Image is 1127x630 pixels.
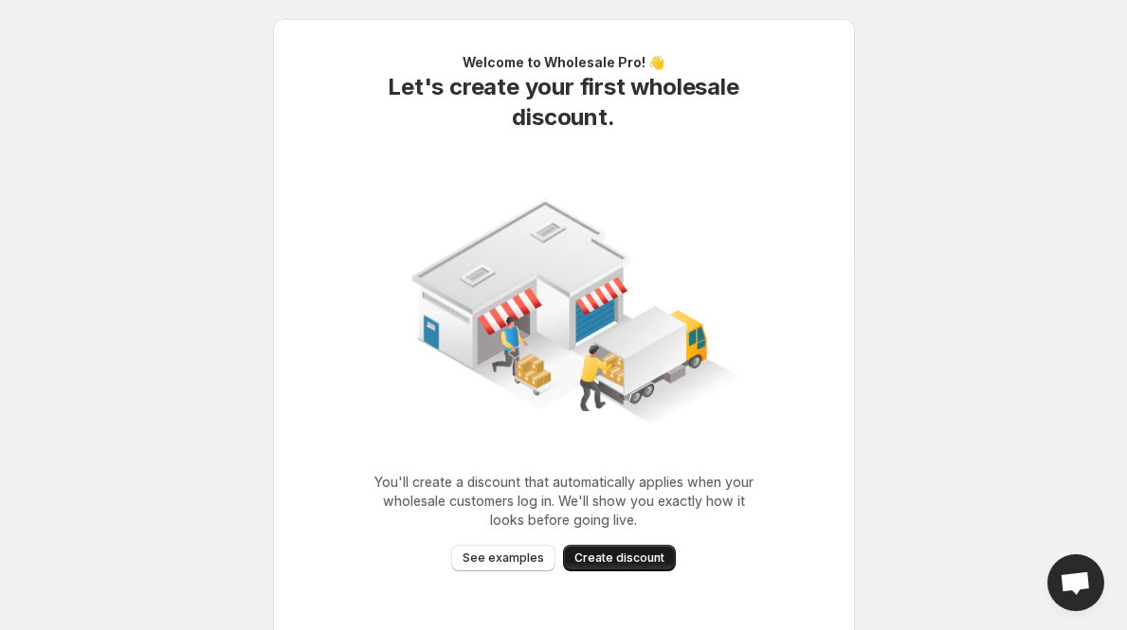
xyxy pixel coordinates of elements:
h2: Let's create your first wholesale discount. [374,72,754,133]
button: Create discount [563,545,676,571]
div: Open chat [1047,554,1104,611]
h2: Welcome to Wholesale Pro! 👋 [374,53,754,72]
span: See examples [463,550,544,566]
img: Create your first wholesale rule [374,153,754,469]
span: Create discount [574,550,664,566]
button: See examples [451,545,555,571]
p: You'll create a discount that automatically applies when your wholesale customers log in. We'll s... [374,473,754,530]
